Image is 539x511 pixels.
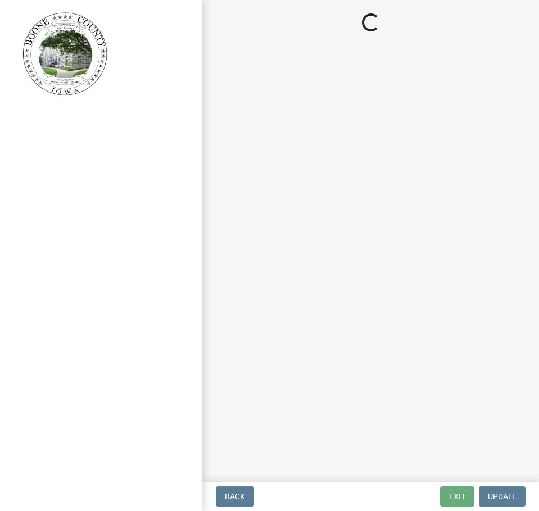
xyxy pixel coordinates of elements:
[479,486,526,507] button: Update
[440,486,474,507] button: Exit
[488,492,517,501] span: Update
[22,12,108,96] img: Boone County, Iowa
[225,492,245,501] span: Back
[216,486,254,507] button: Back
